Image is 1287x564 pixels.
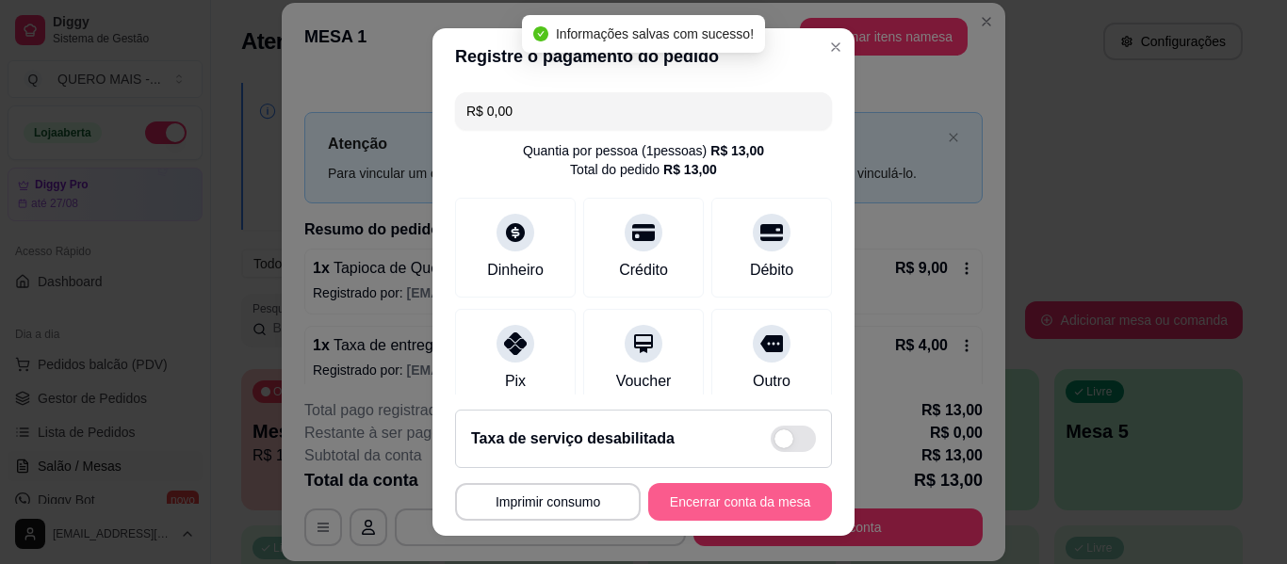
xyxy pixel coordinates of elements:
[619,259,668,282] div: Crédito
[432,28,855,85] header: Registre o pagamento do pedido
[523,141,764,160] div: Quantia por pessoa ( 1 pessoas)
[487,259,544,282] div: Dinheiro
[533,26,548,41] span: check-circle
[821,32,851,62] button: Close
[616,370,672,393] div: Voucher
[648,483,832,521] button: Encerrar conta da mesa
[753,370,790,393] div: Outro
[750,259,793,282] div: Débito
[556,26,754,41] span: Informações salvas com sucesso!
[471,427,675,450] h2: Taxa de serviço desabilitada
[710,141,764,160] div: R$ 13,00
[570,160,717,179] div: Total do pedido
[466,92,821,130] input: Ex.: hambúrguer de cordeiro
[505,370,526,393] div: Pix
[663,160,717,179] div: R$ 13,00
[455,483,641,521] button: Imprimir consumo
